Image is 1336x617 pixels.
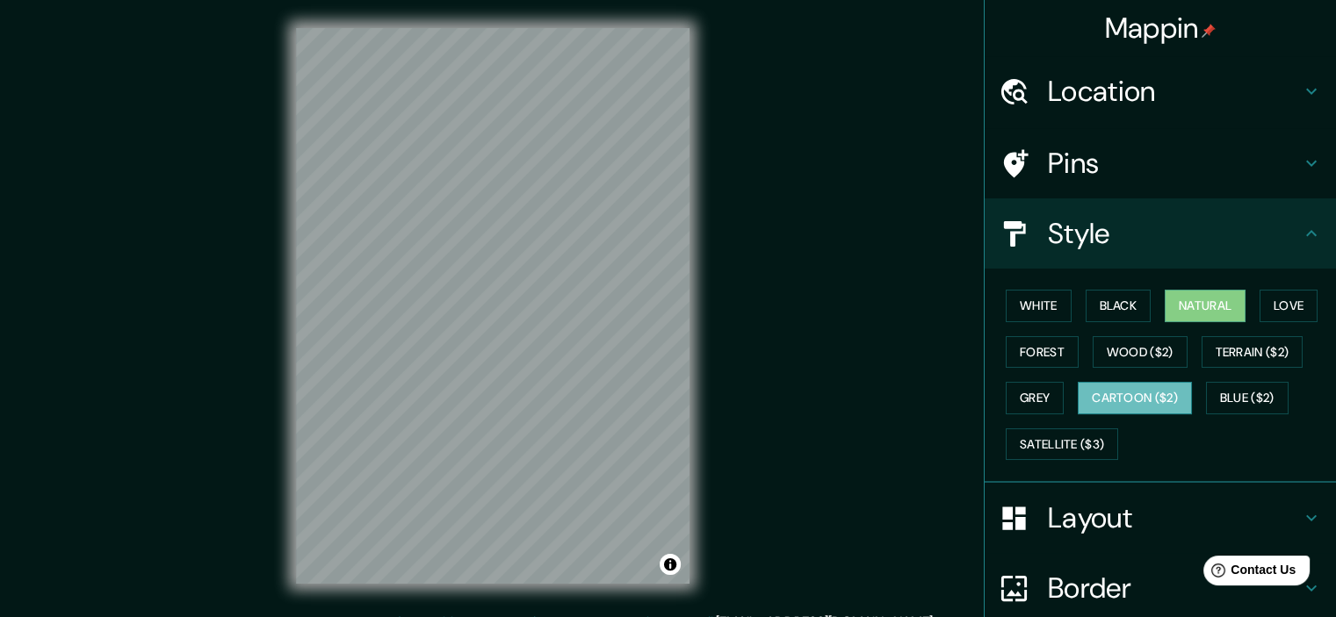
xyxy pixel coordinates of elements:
button: White [1006,290,1072,322]
h4: Layout [1048,500,1301,535]
div: Style [985,198,1336,269]
div: Pins [985,128,1336,198]
button: Natural [1165,290,1246,322]
iframe: Help widget launcher [1180,549,1317,598]
button: Love [1260,290,1318,322]
h4: Mappin [1105,11,1217,46]
h4: Border [1048,570,1301,606]
button: Black [1086,290,1152,322]
button: Cartoon ($2) [1078,382,1192,414]
div: Location [985,56,1336,126]
button: Toggle attribution [660,554,681,575]
canvas: Map [296,28,690,584]
button: Forest [1006,336,1079,369]
button: Blue ($2) [1206,382,1289,414]
h4: Pins [1048,146,1301,181]
h4: Style [1048,216,1301,251]
button: Grey [1006,382,1064,414]
img: pin-icon.png [1202,24,1216,38]
button: Satellite ($3) [1006,428,1118,461]
h4: Location [1048,74,1301,109]
div: Layout [985,483,1336,553]
button: Terrain ($2) [1202,336,1304,369]
button: Wood ($2) [1093,336,1188,369]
